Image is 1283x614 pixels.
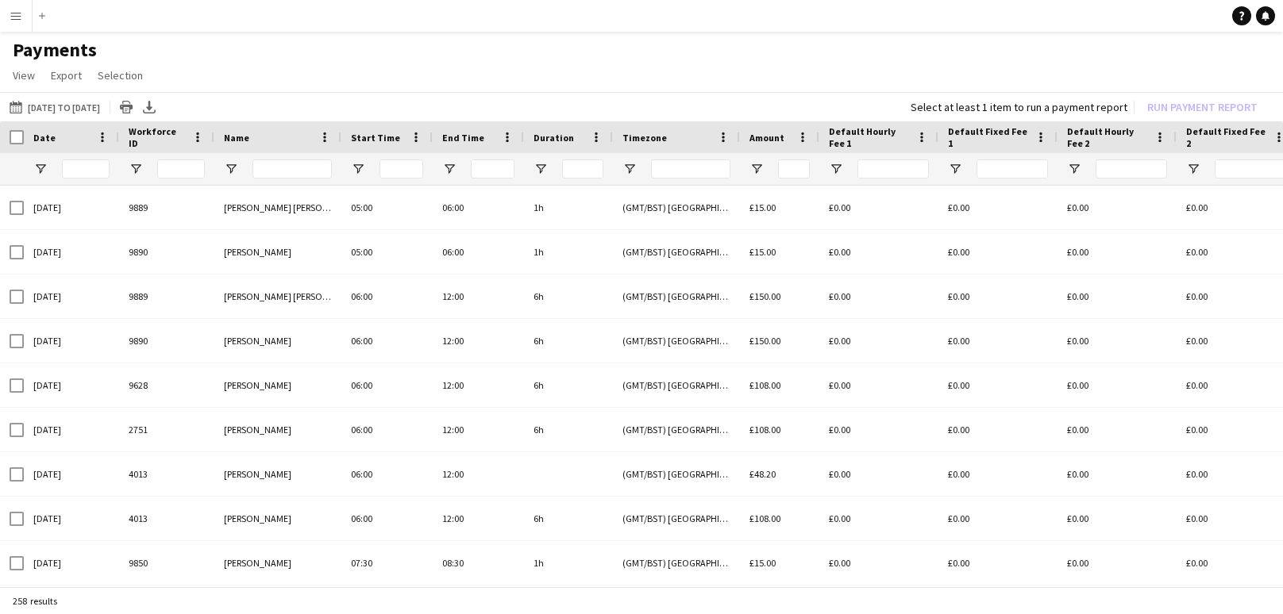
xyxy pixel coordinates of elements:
[524,230,613,274] div: 1h
[613,452,740,496] div: (GMT/BST) [GEOGRAPHIC_DATA]
[819,319,938,363] div: £0.00
[819,497,938,540] div: £0.00
[1067,125,1148,149] span: Default Hourly Fee 2
[433,497,524,540] div: 12:00
[433,186,524,229] div: 06:00
[938,274,1058,318] div: £0.00
[471,159,514,178] input: End Time Filter Input
[524,319,613,363] div: 6h
[24,452,119,496] div: [DATE]
[44,65,88,86] a: Export
[524,408,613,451] div: 6h
[819,186,938,229] div: £0.00
[341,541,433,585] div: 07:30
[749,162,764,176] button: Open Filter Menu
[524,541,613,585] div: 1h
[119,274,214,318] div: 9889
[938,186,1058,229] div: £0.00
[224,379,291,391] span: [PERSON_NAME]
[749,201,776,213] span: £15.00
[938,408,1058,451] div: £0.00
[351,162,365,176] button: Open Filter Menu
[119,541,214,585] div: 9850
[938,497,1058,540] div: £0.00
[938,230,1058,274] div: £0.00
[938,541,1058,585] div: £0.00
[524,497,613,540] div: 6h
[749,468,776,480] span: £48.20
[1186,162,1200,176] button: Open Filter Menu
[341,319,433,363] div: 06:00
[24,408,119,451] div: [DATE]
[651,159,730,178] input: Timezone Filter Input
[442,132,484,144] span: End Time
[1058,319,1177,363] div: £0.00
[829,162,843,176] button: Open Filter Menu
[613,186,740,229] div: (GMT/BST) [GEOGRAPHIC_DATA]
[433,541,524,585] div: 08:30
[819,408,938,451] div: £0.00
[524,274,613,318] div: 6h
[1058,363,1177,407] div: £0.00
[911,100,1127,114] div: Select at least 1 item to run a payment report
[341,497,433,540] div: 06:00
[1186,125,1267,149] span: Default Fixed Fee 2
[442,162,457,176] button: Open Filter Menu
[749,424,780,436] span: £108.00
[13,68,35,83] span: View
[24,541,119,585] div: [DATE]
[829,125,910,149] span: Default Hourly Fee 1
[622,162,637,176] button: Open Filter Menu
[948,162,962,176] button: Open Filter Menu
[129,162,143,176] button: Open Filter Menu
[819,274,938,318] div: £0.00
[33,162,48,176] button: Open Filter Menu
[224,290,360,302] span: [PERSON_NAME] [PERSON_NAME]
[119,497,214,540] div: 4013
[224,132,249,144] span: Name
[117,98,136,117] app-action-btn: Print
[91,65,149,86] a: Selection
[380,159,423,178] input: Start Time Filter Input
[938,452,1058,496] div: £0.00
[351,132,400,144] span: Start Time
[1058,497,1177,540] div: £0.00
[613,497,740,540] div: (GMT/BST) [GEOGRAPHIC_DATA]
[24,186,119,229] div: [DATE]
[1058,408,1177,451] div: £0.00
[1096,159,1167,178] input: Default Hourly Fee 2 Filter Input
[119,408,214,451] div: 2751
[613,541,740,585] div: (GMT/BST) [GEOGRAPHIC_DATA]
[1058,274,1177,318] div: £0.00
[341,274,433,318] div: 06:00
[433,230,524,274] div: 06:00
[341,452,433,496] div: 06:00
[341,363,433,407] div: 06:00
[778,159,810,178] input: Amount Filter Input
[524,186,613,229] div: 1h
[224,468,291,480] span: [PERSON_NAME]
[433,363,524,407] div: 12:00
[524,363,613,407] div: 6h
[98,68,143,83] span: Selection
[977,159,1048,178] input: Default Fixed Fee 1 Filter Input
[24,230,119,274] div: [DATE]
[224,201,360,213] span: [PERSON_NAME] [PERSON_NAME]
[119,363,214,407] div: 9628
[24,274,119,318] div: [DATE]
[119,186,214,229] div: 9889
[749,512,780,524] span: £108.00
[433,319,524,363] div: 12:00
[33,132,56,144] span: Date
[224,162,238,176] button: Open Filter Menu
[433,408,524,451] div: 12:00
[433,452,524,496] div: 12:00
[534,132,574,144] span: Duration
[749,335,780,347] span: £150.00
[24,497,119,540] div: [DATE]
[224,424,291,436] span: [PERSON_NAME]
[749,379,780,391] span: £108.00
[24,319,119,363] div: [DATE]
[749,290,780,302] span: £150.00
[140,98,159,117] app-action-btn: Export XLSX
